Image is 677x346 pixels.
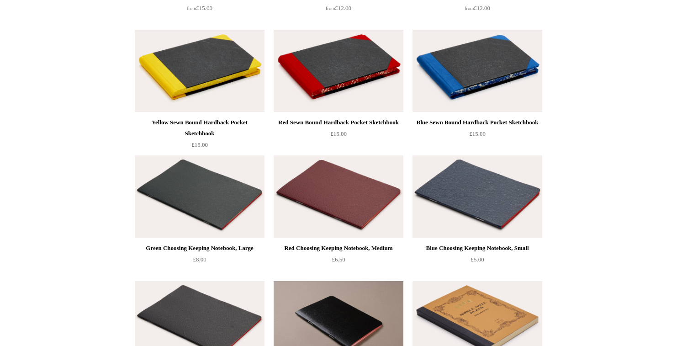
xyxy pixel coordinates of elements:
a: Green Choosing Keeping Notebook, Large £8.00 [135,243,264,280]
a: Blue Sewn Bound Hardback Pocket Sketchbook £15.00 [413,117,542,154]
span: from [465,6,474,11]
span: £15.00 [469,130,486,137]
img: Yellow Sewn Bound Hardback Pocket Sketchbook [135,30,264,112]
span: £12.00 [465,5,490,11]
div: Green Choosing Keeping Notebook, Large [137,243,262,254]
a: Blue Sewn Bound Hardback Pocket Sketchbook Blue Sewn Bound Hardback Pocket Sketchbook [413,30,542,112]
img: Blue Sewn Bound Hardback Pocket Sketchbook [413,30,542,112]
a: Red Sewn Bound Hardback Pocket Sketchbook Red Sewn Bound Hardback Pocket Sketchbook [274,30,403,112]
a: Yellow Sewn Bound Hardback Pocket Sketchbook £15.00 [135,117,264,154]
div: Red Sewn Bound Hardback Pocket Sketchbook [276,117,401,128]
span: £8.00 [193,256,206,263]
span: £5.00 [471,256,484,263]
img: Blue Choosing Keeping Notebook, Small [413,155,542,238]
div: Red Choosing Keeping Notebook, Medium [276,243,401,254]
div: Yellow Sewn Bound Hardback Pocket Sketchbook [137,117,262,139]
div: Blue Choosing Keeping Notebook, Small [415,243,540,254]
img: Green Choosing Keeping Notebook, Large [135,155,264,238]
a: Red Sewn Bound Hardback Pocket Sketchbook £15.00 [274,117,403,154]
img: Red Sewn Bound Hardback Pocket Sketchbook [274,30,403,112]
a: Yellow Sewn Bound Hardback Pocket Sketchbook Yellow Sewn Bound Hardback Pocket Sketchbook [135,30,264,112]
img: Red Choosing Keeping Notebook, Medium [274,155,403,238]
span: £15.00 [191,141,208,148]
a: Blue Choosing Keeping Notebook, Small Blue Choosing Keeping Notebook, Small [413,155,542,238]
a: Blue Choosing Keeping Notebook, Small £5.00 [413,243,542,280]
span: £6.50 [332,256,345,263]
span: £15.00 [330,130,347,137]
span: £12.00 [326,5,351,11]
span: from [326,6,335,11]
span: £15.00 [187,5,212,11]
span: from [187,6,196,11]
a: Green Choosing Keeping Notebook, Large Green Choosing Keeping Notebook, Large [135,155,264,238]
a: Red Choosing Keeping Notebook, Medium Red Choosing Keeping Notebook, Medium [274,155,403,238]
div: Blue Sewn Bound Hardback Pocket Sketchbook [415,117,540,128]
a: Red Choosing Keeping Notebook, Medium £6.50 [274,243,403,280]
